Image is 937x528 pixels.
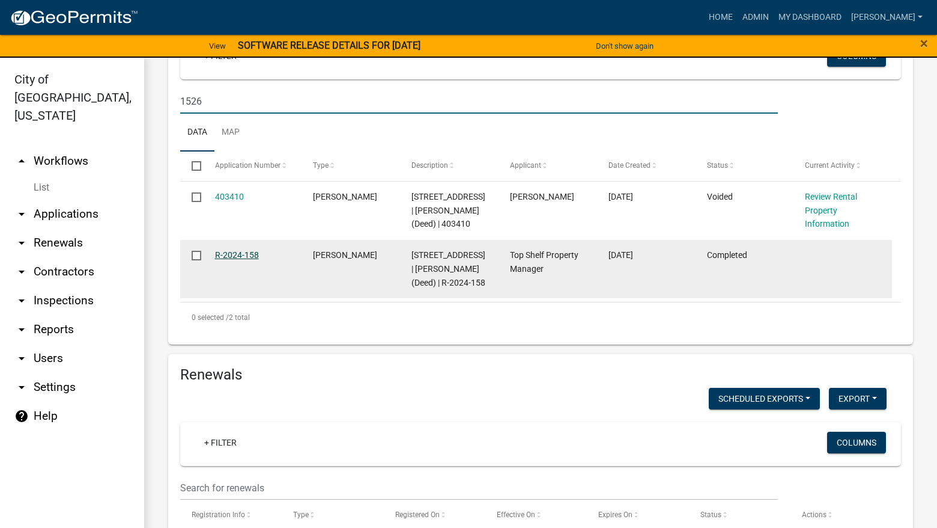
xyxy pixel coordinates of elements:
span: Type [313,161,329,170]
i: arrow_drop_down [14,322,29,337]
span: Voided [707,192,733,201]
span: Application Number [215,161,280,170]
datatable-header-cell: Application Number [203,152,302,180]
datatable-header-cell: Status [695,152,793,180]
i: arrow_drop_down [14,236,29,250]
span: Description [411,161,448,170]
a: 403410 [215,192,244,201]
span: 11/10/2022 [608,250,633,260]
span: 1526 W EUCLID AVE | BRADSHAW, JODI LYNN (Deed) | R-2024-158 [411,250,485,287]
a: View [204,36,231,56]
datatable-header-cell: Current Activity [793,152,892,180]
button: Close [920,36,928,51]
span: Status [707,161,728,170]
datatable-header-cell: Select [180,152,203,180]
strong: SOFTWARE RELEASE DETAILS FOR [DATE] [238,40,420,51]
span: Registration Info [192,511,245,519]
a: Home [704,6,738,29]
a: Data [180,114,214,152]
datatable-header-cell: Description [400,152,499,180]
span: Current Activity [805,161,855,170]
a: Review Rental Property Information [805,192,857,229]
i: help [14,409,29,423]
i: arrow_drop_down [14,207,29,221]
datatable-header-cell: Date Created [597,152,696,180]
h4: Renewals [180,366,901,384]
i: arrow_drop_down [14,265,29,279]
a: + Filter [195,432,246,453]
i: arrow_drop_down [14,351,29,366]
span: Top Shelf Property Manager [510,250,578,274]
i: arrow_drop_up [14,154,29,168]
span: Rental Registration [313,250,377,260]
a: + Filter [195,45,246,67]
span: 04/10/2025 [608,192,633,201]
span: Status [700,511,721,519]
a: R-2024-158 [215,250,259,260]
span: Applicant [510,161,541,170]
span: Completed [707,250,747,260]
span: Marlene Polanco [510,192,574,201]
input: Search for renewals [180,476,778,500]
span: Date Created [608,161,650,170]
span: Actions [802,511,826,519]
a: Admin [738,6,774,29]
a: My Dashboard [774,6,846,29]
span: Registered On [395,511,440,519]
button: Don't show again [591,36,658,56]
button: Scheduled Exports [709,388,820,410]
button: Columns [827,432,886,453]
span: × [920,35,928,52]
div: 2 total [180,302,901,333]
button: Export [829,388,887,410]
span: 0 selected / [192,313,229,322]
a: Map [214,114,247,152]
button: Columns [827,45,886,67]
span: Rental Registration [313,192,377,201]
i: arrow_drop_down [14,380,29,394]
span: Type [293,511,309,519]
a: [PERSON_NAME] [846,6,927,29]
span: Effective On [497,511,535,519]
i: arrow_drop_down [14,293,29,308]
span: 1526 W EUCLID AVE | LINDSTROM, NICHOLAS E (Deed) | 403410 [411,192,485,229]
input: Search for applications [180,89,778,114]
datatable-header-cell: Applicant [499,152,597,180]
datatable-header-cell: Type [302,152,400,180]
span: Expires On [598,511,632,519]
